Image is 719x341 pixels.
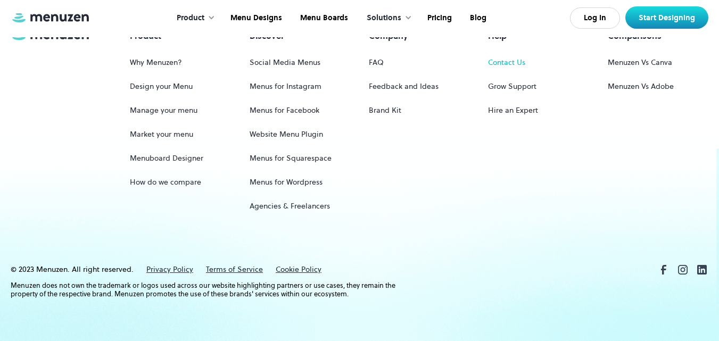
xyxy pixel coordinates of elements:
a: Menuzen Vs Canva [608,53,672,72]
a: Social Media Menus [250,53,320,72]
div: Solutions [367,12,401,24]
a: Design your Menu [130,77,193,96]
a: Manage your menu [130,101,197,120]
a: How do we compare [130,172,201,192]
div: © 2023 Menuzen. All right reserved. [11,264,134,276]
a: Market your menu [130,124,193,144]
a: Start Designing [625,6,708,29]
a: Menus for Facebook [250,101,319,120]
a: Contact Us [488,53,525,72]
div: Solutions [356,2,417,35]
div: Product [166,2,220,35]
a: Agencies & Freelancers [250,196,330,216]
a: Menu Designs [220,2,290,35]
p: Menuzen does not own the trademark or logos used across our website highlighting partners or use ... [11,281,414,298]
a: Menus for Squarespace [250,148,332,168]
a: Log In [570,7,620,29]
a: Feedback and Ideas [369,77,439,96]
a: Privacy Policy [146,264,193,276]
a: Cookie Policy [276,264,321,276]
a: Menus for Wordpress [250,172,323,192]
a: Blog [460,2,494,35]
div: Product [177,12,204,24]
a: Grow Support [488,77,536,96]
a: Hire an Expert [488,101,538,120]
a: Pricing [417,2,460,35]
a: FAQ [369,53,384,72]
a: Brand Kit [369,101,401,120]
a: Menuzen Vs Adobe [608,77,674,96]
a: Menuboard Designer [130,148,203,168]
a: Terms of Service [206,264,263,276]
a: Website Menu Plugin [250,124,323,144]
a: Menus for Instagram [250,77,321,96]
a: Why Menuzen? [130,53,182,72]
a: Menu Boards [290,2,356,35]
